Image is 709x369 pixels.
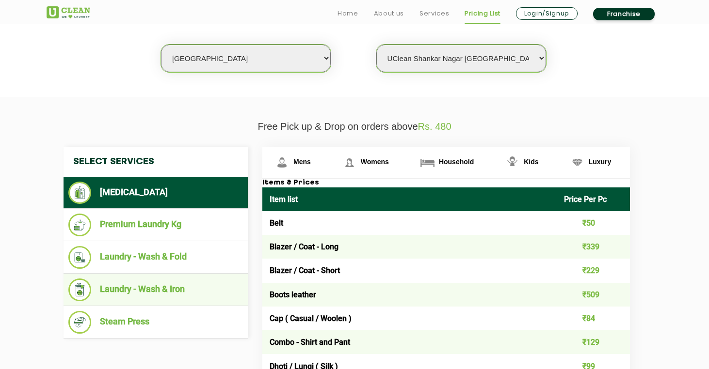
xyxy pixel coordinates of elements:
li: Laundry - Wash & Iron [68,278,243,301]
img: UClean Laundry and Dry Cleaning [47,6,90,18]
h3: Items & Prices [262,179,630,187]
a: Services [419,8,449,19]
img: Premium Laundry Kg [68,214,91,236]
img: Dry Cleaning [68,182,91,204]
a: Home [338,8,358,19]
li: [MEDICAL_DATA] [68,182,243,204]
span: Womens [361,158,389,166]
span: Kids [524,158,538,166]
img: Laundry - Wash & Iron [68,278,91,301]
td: ₹339 [557,235,630,259]
img: Kids [504,154,521,171]
a: Login/Signup [516,7,578,20]
h4: Select Services [64,147,248,177]
td: Boots leather [262,283,557,307]
td: Blazer / Coat - Long [262,235,557,259]
td: ₹129 [557,330,630,354]
img: Laundry - Wash & Fold [68,246,91,269]
a: About us [374,8,404,19]
img: Household [419,154,436,171]
td: Blazer / Coat - Short [262,259,557,282]
p: Free Pick up & Drop on orders above [47,121,662,132]
span: Household [439,158,474,166]
td: Belt [262,211,557,235]
img: Womens [341,154,358,171]
td: ₹229 [557,259,630,282]
img: Mens [274,154,290,171]
td: ₹50 [557,211,630,235]
a: Pricing List [465,8,500,19]
img: Luxury [569,154,586,171]
td: Cap ( Casual / Woolen ) [262,307,557,330]
li: Steam Press [68,311,243,334]
th: Item list [262,187,557,211]
li: Premium Laundry Kg [68,214,243,236]
span: Mens [293,158,311,166]
img: Steam Press [68,311,91,334]
td: Combo - Shirt and Pant [262,330,557,354]
td: ₹84 [557,307,630,330]
td: ₹509 [557,283,630,307]
span: Rs. 480 [418,121,451,132]
li: Laundry - Wash & Fold [68,246,243,269]
th: Price Per Pc [557,187,630,211]
a: Franchise [593,8,655,20]
span: Luxury [589,158,612,166]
